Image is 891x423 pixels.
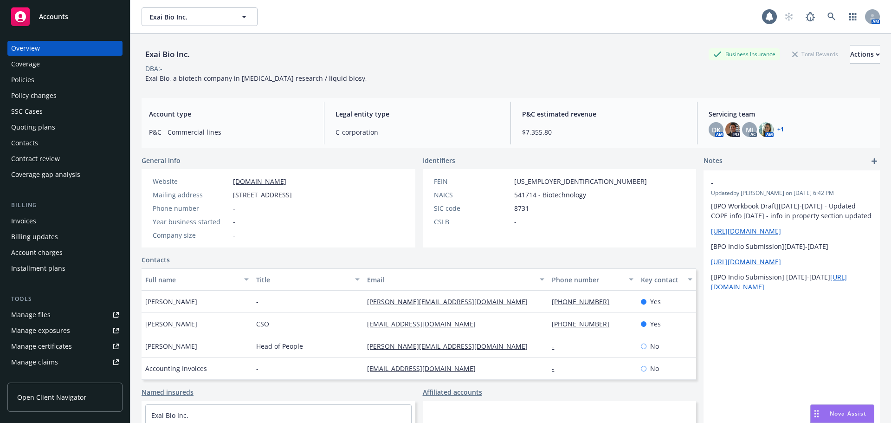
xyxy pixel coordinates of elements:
a: ‪[PHONE_NUMBER]‬ [552,319,617,328]
span: Nova Assist [830,410,866,417]
a: +1 [777,127,784,132]
span: [PERSON_NAME] [145,297,197,306]
span: 541714 - Biotechnology [514,190,586,200]
div: Policy changes [11,88,57,103]
div: Coverage [11,57,40,72]
span: MJ [746,125,754,135]
span: Exai Bio Inc. [149,12,230,22]
span: Open Client Navigator [17,392,86,402]
img: photo [759,122,774,137]
div: Manage exposures [11,323,70,338]
div: SIC code [434,203,510,213]
a: Switch app [844,7,862,26]
a: Manage exposures [7,323,123,338]
div: Business Insurance [709,48,780,60]
a: [EMAIL_ADDRESS][DOMAIN_NAME] [367,364,483,373]
div: Invoices [11,214,36,228]
div: Overview [11,41,40,56]
div: Actions [850,46,880,63]
div: Drag to move [811,405,822,423]
div: Year business started [153,217,229,227]
span: P&C - Commercial lines [149,127,313,137]
span: - [711,178,848,188]
span: 8731 [514,203,529,213]
a: add [869,156,880,167]
div: Installment plans [11,261,65,276]
div: Manage certificates [11,339,72,354]
a: Policies [7,72,123,87]
a: - [552,364,562,373]
span: - [514,217,517,227]
a: Manage claims [7,355,123,370]
p: [BPO Indio Submission][DATE]-[DATE] [711,241,872,251]
span: Identifiers [423,156,455,165]
span: - [233,230,235,240]
button: Key contact [637,268,696,291]
a: Coverage gap analysis [7,167,123,182]
span: [US_EMPLOYER_IDENTIFICATION_NUMBER] [514,176,647,186]
div: Company size [153,230,229,240]
button: Phone number [548,268,637,291]
a: [EMAIL_ADDRESS][DOMAIN_NAME] [367,319,483,328]
span: Accounting Invoices [145,364,207,373]
span: Account type [149,109,313,119]
a: Overview [7,41,123,56]
p: [BPO Workbook Draft][DATE]-[DATE] - Updated COPE info [DATE] - info in property section updated [711,201,872,221]
div: Phone number [552,275,623,285]
span: CSO [256,319,269,329]
a: Billing updates [7,229,123,244]
div: Contract review [11,151,60,166]
a: Installment plans [7,261,123,276]
div: FEIN [434,176,510,186]
div: Tools [7,294,123,304]
a: [DOMAIN_NAME] [233,177,286,186]
div: Billing [7,201,123,210]
a: Affiliated accounts [423,387,482,397]
span: Exai Bio, a biotech company in [MEDICAL_DATA] research / liquid biosy, [145,74,367,83]
span: Servicing team [709,109,872,119]
span: - [233,217,235,227]
span: [PERSON_NAME] [145,319,197,329]
a: Start snowing [780,7,798,26]
div: SSC Cases [11,104,43,119]
span: Yes [650,319,661,329]
div: Manage BORs [11,371,55,385]
a: Quoting plans [7,120,123,135]
button: Full name [142,268,252,291]
div: Account charges [11,245,63,260]
a: Manage BORs [7,371,123,385]
a: [PERSON_NAME][EMAIL_ADDRESS][DOMAIN_NAME] [367,342,535,351]
p: [BPO Indio Submission] [DATE]-[DATE] [711,272,872,292]
a: [URL][DOMAIN_NAME] [711,257,781,266]
div: Policies [11,72,34,87]
button: Title [252,268,363,291]
a: Exai Bio Inc. [151,411,188,420]
span: P&C estimated revenue [522,109,686,119]
a: Report a Bug [801,7,820,26]
div: Total Rewards [788,48,843,60]
a: Account charges [7,245,123,260]
button: Exai Bio Inc. [142,7,258,26]
span: C-corporation [336,127,499,137]
span: General info [142,156,181,165]
a: Accounts [7,4,123,30]
span: Notes [704,156,723,167]
a: SSC Cases [7,104,123,119]
a: Contacts [7,136,123,150]
a: Manage certificates [7,339,123,354]
div: Contacts [11,136,38,150]
div: Manage files [11,307,51,322]
span: Accounts [39,13,68,20]
span: - [233,203,235,213]
span: [STREET_ADDRESS] [233,190,292,200]
span: - [256,297,258,306]
a: - [552,342,562,351]
button: Nova Assist [810,404,874,423]
span: $7,355.80 [522,127,686,137]
span: Updated by [PERSON_NAME] on [DATE] 6:42 PM [711,189,872,197]
div: NAICS [434,190,510,200]
a: [URL][DOMAIN_NAME] [711,227,781,235]
a: Contract review [7,151,123,166]
div: DBA: - [145,64,162,73]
